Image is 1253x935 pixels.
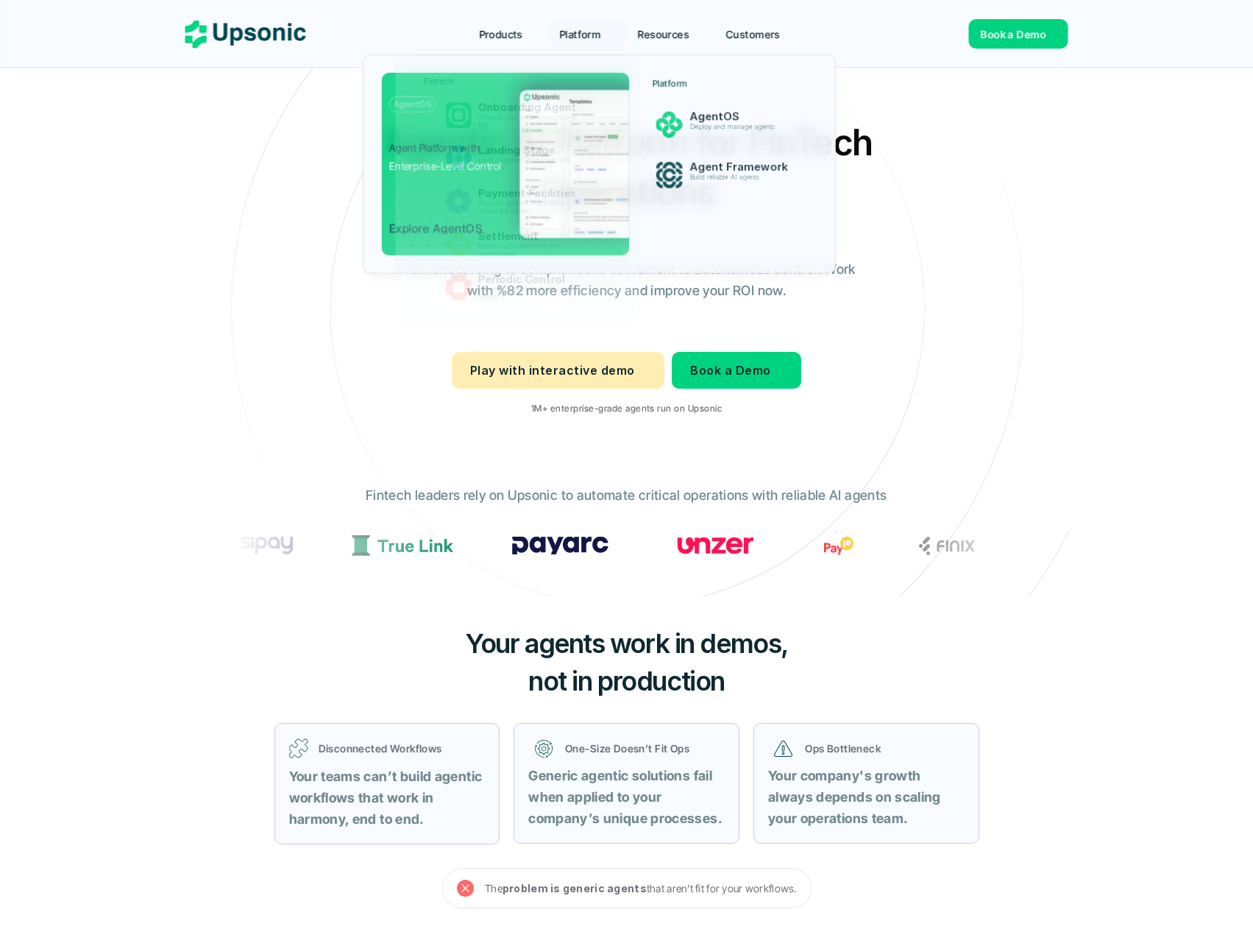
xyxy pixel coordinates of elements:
[465,627,788,660] span: Your agents work in demos,
[478,144,583,157] p: Landing Stage
[528,768,722,826] strong: Generic agentic solutions fail when applied to your company’s unique processes.
[478,273,583,286] p: Periodic Control
[289,769,486,827] strong: Your teams can’t build agentic workflows that work in harmony, end to end.
[565,741,718,756] p: One-Size Doesn’t Fit Ops
[478,200,581,216] p: Payment facilities registrations without the hassle
[366,485,887,507] p: Fintech leaders rely on Upsonic to automate critical operations with reliable AI agents
[528,665,725,697] span: not in production
[479,27,522,42] p: Products
[805,741,958,756] p: Ops Bottleneck
[416,96,620,135] a: Onboarding AgentOnboard your customers lightning fast
[452,352,664,389] a: Play with interactive demo
[416,225,620,264] a: SettlementEnsures accurate transaction reconciliation
[478,157,581,172] p: Land customers in seconds with one click
[478,187,583,200] p: Payment Facilities
[503,882,647,895] strong: problem is generic agents
[478,243,581,258] p: Ensures accurate transaction reconciliation
[470,21,547,47] a: Products
[531,403,722,414] p: 1M+ enterprise-grade agents run on Upsonic
[981,27,1046,42] p: Book a Demo
[691,360,771,381] p: Book a Demo
[470,360,634,381] p: Play with interactive demo
[768,768,944,826] strong: Your company's growth always depends on scaling your operations team.
[969,19,1068,49] a: Book a Demo
[416,268,620,308] a: Periodic ControlMonitors and validates merchant activity
[672,352,801,389] a: Book a Demo
[416,182,620,222] a: Payment FacilitiesPayment facilities registrations without the hassle
[478,102,583,114] p: Onboarding Agent
[369,118,884,216] h2: Agentic AI Platform for FinTech Operations
[416,138,620,178] a: Landing StageLand customers in seconds with one click
[388,259,866,302] p: From onboarding to compliance to settlement to autonomous control. Work with %82 more efficiency ...
[559,27,600,42] p: Platform
[485,879,797,897] p: The that aren’t fit for your workflows.
[726,27,781,42] p: Customers
[424,77,455,87] p: Fintech
[478,230,583,243] p: Settlement
[478,286,581,302] p: Monitors and validates merchant activity
[478,114,581,130] p: Onboard your customers lightning fast
[638,27,689,42] p: Resources
[319,741,486,756] p: Disconnected Workflows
